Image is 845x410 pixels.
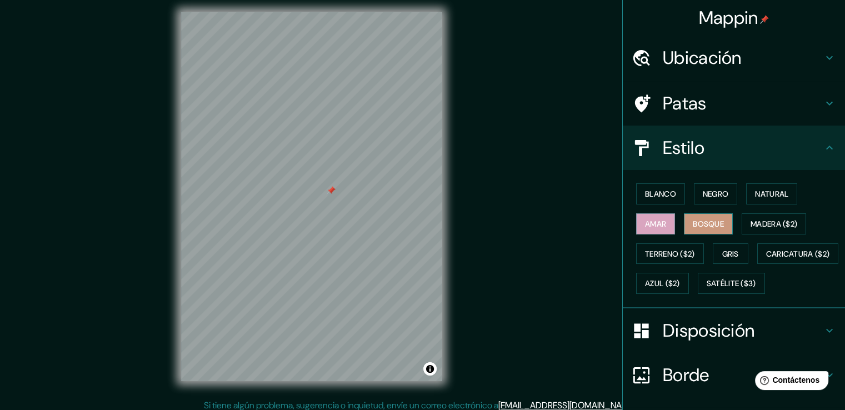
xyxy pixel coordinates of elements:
[623,36,845,80] div: Ubicación
[757,243,839,264] button: Caricatura ($2)
[645,189,676,199] font: Blanco
[645,219,666,229] font: Amar
[623,308,845,353] div: Disposición
[181,12,442,381] canvas: Mapa
[684,213,733,234] button: Bosque
[663,92,707,115] font: Patas
[623,81,845,126] div: Patas
[636,273,689,294] button: Azul ($2)
[755,189,788,199] font: Natural
[766,249,830,259] font: Caricatura ($2)
[694,183,738,204] button: Negro
[742,213,806,234] button: Madera ($2)
[698,273,765,294] button: Satélite ($3)
[722,249,739,259] font: Gris
[423,362,437,376] button: Activar o desactivar atribución
[707,279,756,289] font: Satélite ($3)
[663,319,754,342] font: Disposición
[746,183,797,204] button: Natural
[751,219,797,229] font: Madera ($2)
[663,136,704,159] font: Estilo
[623,126,845,170] div: Estilo
[663,363,709,387] font: Borde
[623,353,845,397] div: Borde
[663,46,742,69] font: Ubicación
[703,189,729,199] font: Negro
[636,183,685,204] button: Blanco
[746,367,833,398] iframe: Lanzador de widgets de ayuda
[636,243,704,264] button: Terreno ($2)
[693,219,724,229] font: Bosque
[645,249,695,259] font: Terreno ($2)
[699,6,758,29] font: Mappin
[760,15,769,24] img: pin-icon.png
[713,243,748,264] button: Gris
[645,279,680,289] font: Azul ($2)
[636,213,675,234] button: Amar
